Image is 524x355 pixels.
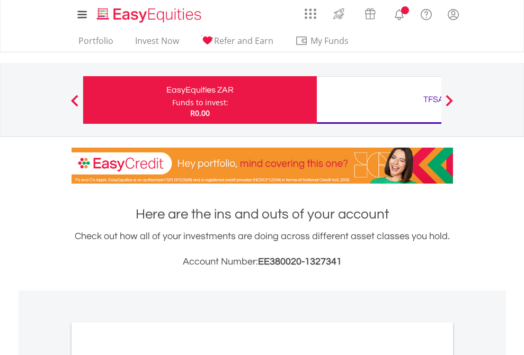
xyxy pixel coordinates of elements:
img: EasyEquities_Logo.png [95,6,206,24]
span: EE380020-1327341 [258,257,342,267]
a: Refer and Earn [197,35,278,52]
a: Vouchers [354,3,386,22]
img: grid-menu-icon.svg [305,8,316,20]
a: FAQ's and Support [413,3,440,24]
img: vouchers-v2.svg [361,5,379,22]
a: Portfolio [74,35,118,52]
a: Invest Now [131,35,183,52]
h1: Here are the ins and outs of your account [72,205,453,224]
a: Home page [93,3,206,24]
span: R0.00 [190,108,210,118]
button: Previous [64,100,85,111]
div: Funds to invest: [172,97,228,108]
div: Check out how all of your investments are doing across different asset classes you hold. [72,229,453,269]
h3: Account Number: [72,254,453,269]
img: thrive-v2.svg [330,5,348,22]
a: My Profile [440,3,467,26]
span: My Funds [295,34,365,48]
a: Notifications [386,3,413,24]
div: EasyEquities ZAR [90,83,310,97]
img: EasyCredit Promotion Banner [72,148,453,184]
a: AppsGrid [298,3,323,20]
span: Refer and Earn [214,35,273,47]
button: Next [439,100,460,111]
